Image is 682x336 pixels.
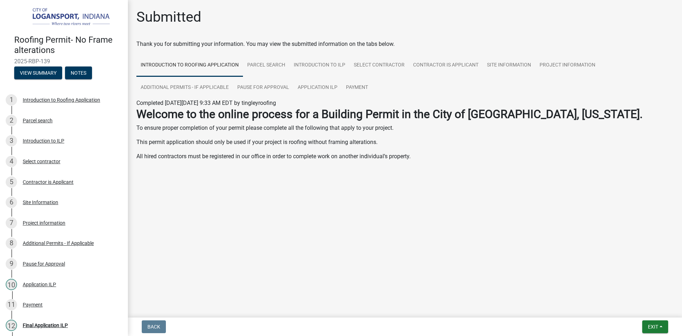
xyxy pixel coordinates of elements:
a: Pause for Approval [233,76,293,99]
span: Back [147,324,160,330]
button: Back [142,320,166,333]
div: 5 [6,176,17,188]
div: 12 [6,320,17,331]
a: Introduction to Roofing Application [136,54,243,77]
div: Thank you for submitting your information. You may view the submitted information on the tabs below. [136,40,673,48]
div: Parcel search [23,118,53,123]
wm-modal-confirm: Summary [14,71,62,76]
button: Exit [642,320,668,333]
p: This permit application should only be used if your project is roofing without framing alterations. [136,138,673,146]
a: Introduction to ILP [289,54,350,77]
a: Project information [535,54,600,77]
a: Contractor is Applicant [409,54,483,77]
button: View Summary [14,66,62,79]
strong: Welcome to the online process for a Building Permit in the City of [GEOGRAPHIC_DATA], [US_STATE]. [136,107,643,121]
img: City of Logansport, Indiana [14,7,117,27]
div: 10 [6,279,17,290]
a: Additional Permits - If Applicable [136,76,233,99]
button: Notes [65,66,92,79]
div: Project information [23,220,65,225]
div: Introduction to ILP [23,138,64,143]
a: Select contractor [350,54,409,77]
h1: Submitted [136,9,201,26]
div: 2 [6,115,17,126]
div: 4 [6,156,17,167]
div: Additional Permits - If Applicable [23,241,94,246]
a: Parcel search [243,54,289,77]
a: Site Information [483,54,535,77]
div: 8 [6,238,17,249]
span: Completed [DATE][DATE] 9:33 AM EDT by tingleyroofing [136,100,276,106]
div: 7 [6,217,17,229]
div: Introduction to Roofing Application [23,97,100,102]
div: 11 [6,299,17,310]
div: Application ILP [23,282,56,287]
div: Site Information [23,200,58,205]
a: Application ILP [293,76,342,99]
p: To ensure proper completion of your permit please complete all the following that apply to your p... [136,124,673,132]
div: Pause for Approval [23,261,65,266]
div: 3 [6,135,17,146]
div: 6 [6,197,17,208]
div: 9 [6,258,17,270]
div: Select contractor [23,159,60,164]
span: Exit [648,324,658,330]
p: All hired contractors must be registered in our office in order to complete work on another indiv... [136,152,673,161]
wm-modal-confirm: Notes [65,71,92,76]
a: Payment [342,76,372,99]
div: Payment [23,302,43,307]
span: 2025-RBP-139 [14,58,114,65]
h4: Roofing Permit- No Frame alterations [14,35,122,55]
div: Contractor is Applicant [23,180,74,185]
div: 1 [6,94,17,106]
div: Final Application ILP [23,323,68,328]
